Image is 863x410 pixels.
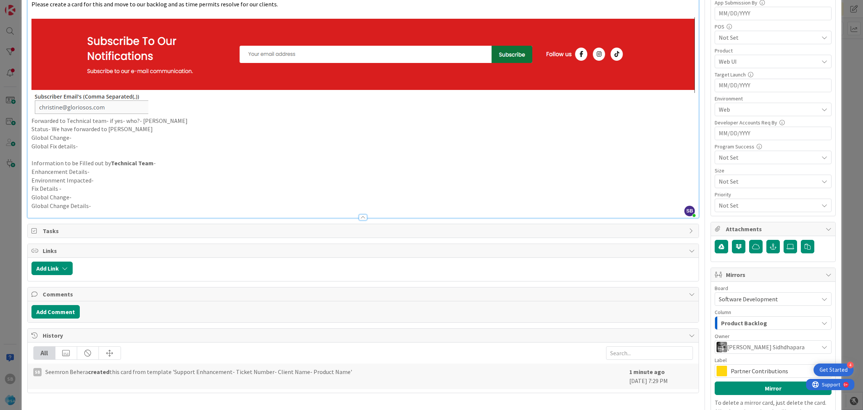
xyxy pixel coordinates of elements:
img: KS [717,342,727,352]
div: Environment [715,96,832,101]
div: 9+ [38,3,42,9]
span: Seemron Behera this card from template 'Support Enhancement- Ticket Number- Client Name- Product ... [45,367,352,376]
div: Size [715,168,832,173]
button: Mirror [715,382,832,395]
input: MM/DD/YYYY [719,79,827,92]
span: Owner [715,334,730,339]
span: Not Set [719,200,815,211]
span: Not Set [719,153,818,162]
div: SB [33,368,42,376]
img: edbsn9eec6337fbdac0b73d1b287f9c35151532a6dfb2b0efeed309ee44d30f33d52845d83fdbd0a74eb5f76b6089b5af... [31,17,695,93]
input: MM/DD/YYYY [719,7,827,20]
div: Get Started [820,366,848,374]
span: [PERSON_NAME] Sidhdhapara [727,343,805,352]
div: 4 [847,362,854,368]
div: Developer Accounts Req By [715,120,832,125]
p: Global Change- [31,193,695,202]
span: Comments [43,290,685,299]
p: Fix Details - [31,184,695,193]
div: Open Get Started checklist, remaining modules: 4 [814,364,854,376]
span: Product Backlog [721,318,767,328]
span: Partner Contributions [731,366,815,376]
span: Not Set [719,176,815,187]
p: Global Change- [31,133,695,142]
span: Software Development [719,295,778,303]
input: Search... [606,346,693,360]
p: Environment Impacted- [31,176,695,185]
img: edbsn9eec6337fbdac0b73d1b287f9c35151532a6dfb2b0efeed309ee44d30f33d52845d83fdbd0a74eb5f76b6089b5af... [31,93,148,117]
span: Column [715,310,731,315]
span: Label [715,358,727,363]
div: Priority [715,192,832,197]
div: Program Success [715,144,832,149]
button: Product Backlog [715,316,832,330]
span: Board [715,286,728,291]
div: Product [715,48,832,53]
p: Global Fix details- [31,142,695,151]
span: Support [16,1,34,10]
b: created [88,368,109,376]
span: History [43,331,685,340]
b: 1 minute ago [629,368,665,376]
p: Global Change Details- [31,202,695,210]
span: Not Set [719,33,818,42]
span: Please create a card for this and move to our backlog and as time permits resolve for our clients. [31,0,278,8]
span: SB [684,206,695,216]
button: Add Comment [31,305,80,319]
button: Add Link [31,262,73,275]
div: [DATE] 7:29 PM [629,367,693,385]
span: Mirrors [726,270,822,279]
p: Forwarded to Technical team- if yes- who?- [PERSON_NAME] [31,117,695,125]
span: Links [43,246,685,255]
p: Status- We have forwarded to [PERSON_NAME] [31,125,695,133]
div: All [34,347,55,359]
span: Web UI [719,57,818,66]
span: Web [719,105,818,114]
span: Tasks [43,226,685,235]
span: Attachments [726,224,822,233]
div: Target Launch [715,72,832,77]
input: MM/DD/YYYY [719,127,827,140]
p: Information to be Filled out by - [31,159,695,168]
p: Enhancement Details- [31,168,695,176]
div: POS [715,24,832,29]
strong: Technical Team [111,159,154,167]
